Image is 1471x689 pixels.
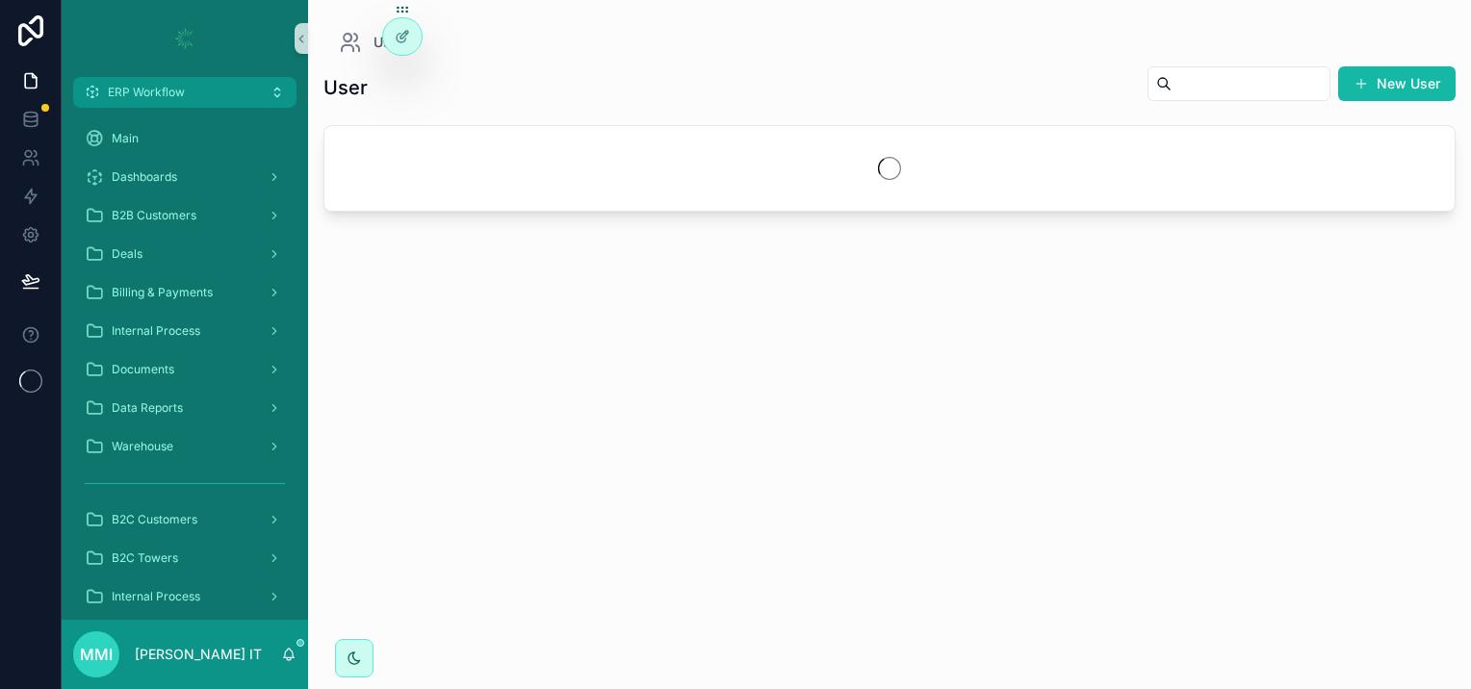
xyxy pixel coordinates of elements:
a: Internal Process [73,579,297,614]
a: Documents [73,352,297,387]
button: ERP Workflow [73,77,297,108]
span: Billing & Payments [112,285,213,300]
a: B2C Towers [73,541,297,575]
a: Data Reports [73,391,297,425]
span: MMI [80,643,113,666]
span: ERP Workflow [108,85,185,100]
span: Internal Process [112,589,200,604]
a: Internal Process [73,314,297,348]
a: Deals [73,237,297,271]
button: New User [1338,66,1456,101]
p: [PERSON_NAME] IT [135,645,262,664]
span: Dashboards [112,169,177,185]
span: Internal Process [112,323,200,339]
div: scrollable content [62,108,308,620]
span: Users [374,33,411,52]
img: App logo [169,23,200,54]
span: Documents [112,362,174,377]
span: B2C Towers [112,550,178,566]
a: B2C Customers [73,502,297,537]
span: B2B Customers [112,208,196,223]
span: Deals [112,246,142,262]
h1: User [323,74,368,101]
a: Users [339,31,411,54]
a: Dashboards [73,160,297,194]
a: Main [73,121,297,156]
span: Main [112,131,139,146]
span: Warehouse [112,439,173,454]
a: Billing & Payments [73,275,297,310]
a: B2B Customers [73,198,297,233]
span: B2C Customers [112,512,197,527]
a: Warehouse [73,429,297,464]
span: Data Reports [112,400,183,416]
